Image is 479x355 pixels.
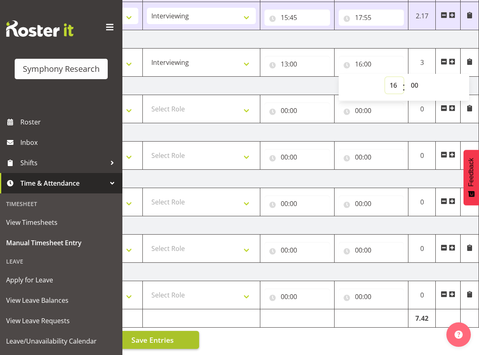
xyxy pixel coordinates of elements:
td: 0 [408,188,436,216]
div: Symphony Research [23,63,100,75]
span: Shifts [20,157,106,169]
input: Click to select... [339,102,404,119]
td: 3 [408,49,436,77]
div: Leave [2,253,120,270]
input: Click to select... [264,288,330,305]
a: View Timesheets [2,212,120,233]
input: Click to select... [339,56,404,72]
a: Manual Timesheet Entry [2,233,120,253]
input: Click to select... [339,195,404,212]
td: 0 [408,235,436,263]
span: Time & Attendance [20,177,106,189]
span: Feedback [468,158,475,186]
img: Rosterit website logo [6,20,73,37]
input: Click to select... [264,242,330,258]
td: 0 [408,142,436,170]
button: Feedback - Show survey [463,150,479,205]
a: Leave/Unavailability Calendar [2,331,120,351]
input: Click to select... [339,149,404,165]
img: help-xxl-2.png [455,331,463,339]
span: View Leave Balances [6,294,116,306]
td: 7.42 [408,309,436,328]
span: Save Entries [131,335,174,345]
span: Manual Timesheet Entry [6,237,116,249]
button: Save Entries [106,331,199,349]
span: Leave/Unavailability Calendar [6,335,116,347]
td: 0 [408,281,436,309]
span: View Timesheets [6,216,116,229]
div: Timesheet [2,195,120,212]
input: Click to select... [264,149,330,165]
span: : [402,77,405,98]
a: Apply for Leave [2,270,120,290]
span: Inbox [20,136,118,149]
td: 2.17 [408,2,436,30]
td: 0 [408,95,436,123]
span: Roster [20,116,118,128]
a: View Leave Requests [2,311,120,331]
a: View Leave Balances [2,290,120,311]
input: Click to select... [264,102,330,119]
input: Click to select... [264,195,330,212]
span: Apply for Leave [6,274,116,286]
input: Click to select... [264,9,330,26]
input: Click to select... [339,288,404,305]
input: Click to select... [339,242,404,258]
span: View Leave Requests [6,315,116,327]
input: Click to select... [264,56,330,72]
input: Click to select... [339,9,404,26]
